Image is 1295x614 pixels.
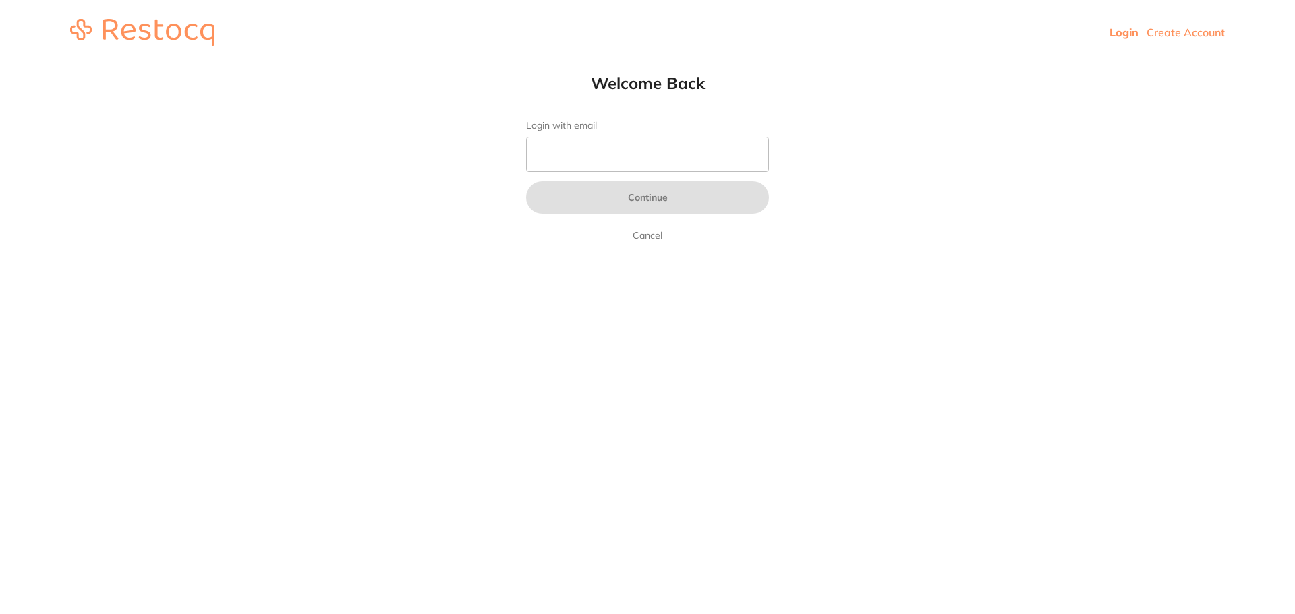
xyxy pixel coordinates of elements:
a: Login [1110,26,1139,39]
h1: Welcome Back [499,73,796,93]
a: Cancel [630,227,665,243]
img: restocq_logo.svg [70,19,214,46]
button: Continue [526,181,769,214]
a: Create Account [1147,26,1225,39]
label: Login with email [526,120,769,131]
